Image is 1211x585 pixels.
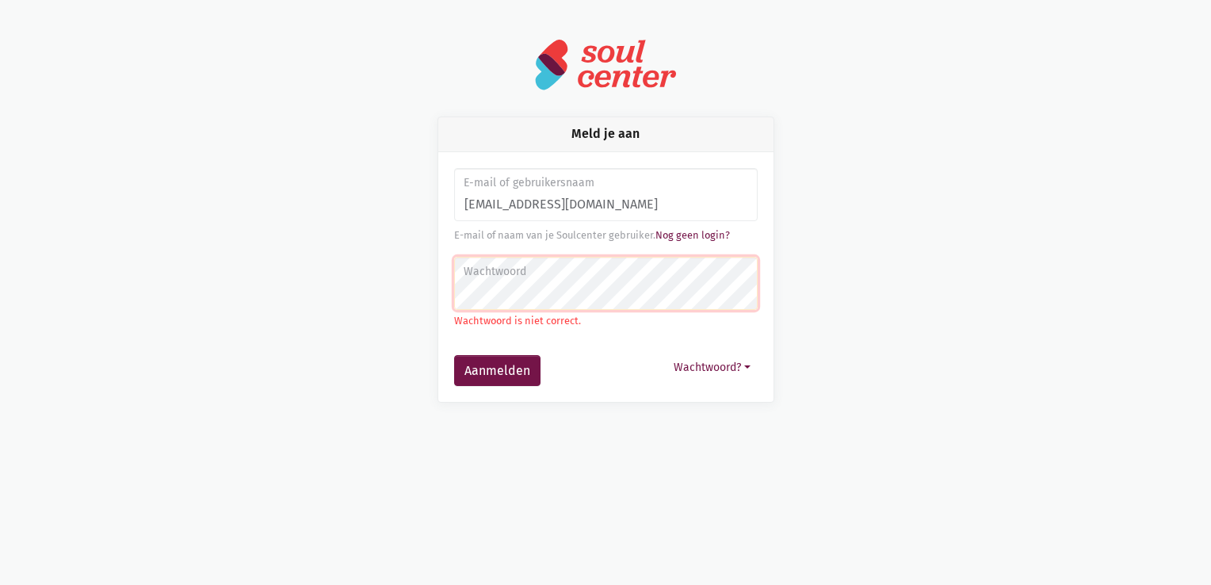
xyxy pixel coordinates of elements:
[438,117,774,151] div: Meld je aan
[454,313,758,329] p: Wachtwoord is niet correct.
[667,355,758,380] button: Wachtwoord?
[454,355,541,387] button: Aanmelden
[534,38,677,91] img: logo-soulcenter-full.svg
[464,174,747,192] label: E-mail of gebruikersnaam
[454,168,758,387] form: Aanmelden
[464,263,747,281] label: Wachtwoord
[655,229,730,241] a: Nog geen login?
[454,227,758,243] div: E-mail of naam van je Soulcenter gebruiker.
